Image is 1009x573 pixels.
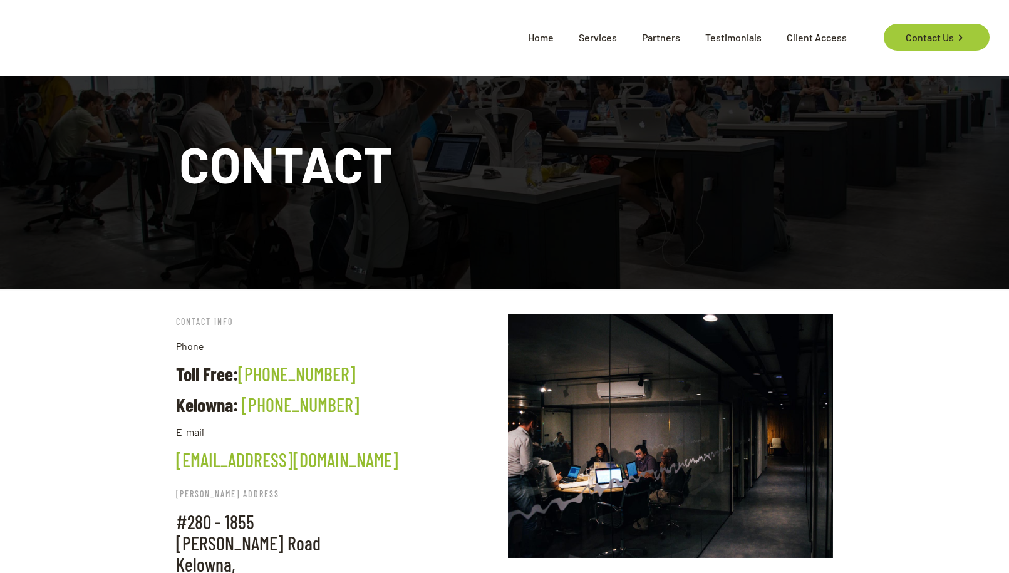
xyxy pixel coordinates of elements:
h1: CONTACT [179,138,830,188]
strong: Toll Free: [176,363,238,385]
span: Home [515,19,566,56]
a: [EMAIL_ADDRESS][DOMAIN_NAME] [176,448,398,471]
a: [PHONE_NUMBER] [242,393,360,416]
span: Services [566,19,629,56]
img: contact-us1 [508,314,833,558]
p: E-mail [176,425,501,440]
h6: [PERSON_NAME] ADDRESS [176,486,335,502]
span: Testimonials [693,19,774,56]
a: [PHONE_NUMBER] [238,363,356,385]
strong: Kelowna: [176,393,238,416]
a: Contact Us [884,24,990,51]
span: Partners [629,19,693,56]
h6: CONTACT INFO [176,314,501,329]
p: Phone [176,339,501,354]
span: Client Access [774,19,859,56]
